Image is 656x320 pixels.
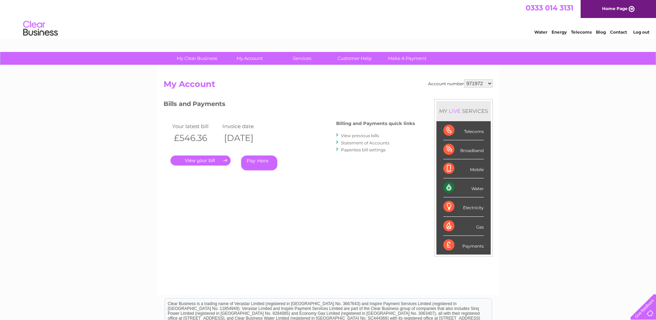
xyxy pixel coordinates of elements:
[221,131,271,145] th: [DATE]
[170,122,221,131] td: Your latest bill
[341,147,386,152] a: Paperless bill settings
[379,52,436,65] a: Make A Payment
[341,140,389,145] a: Statement of Accounts
[443,178,484,197] div: Water
[436,101,491,121] div: MY SERVICES
[443,121,484,140] div: Telecoms
[164,79,493,92] h2: My Account
[552,29,567,35] a: Energy
[443,236,484,255] div: Payments
[274,52,331,65] a: Services
[428,79,493,88] div: Account number
[443,217,484,236] div: Gas
[633,29,649,35] a: Log out
[571,29,592,35] a: Telecoms
[164,99,415,111] h3: Bills and Payments
[534,29,547,35] a: Water
[170,155,231,166] a: .
[596,29,606,35] a: Blog
[168,52,225,65] a: My Clear Business
[610,29,627,35] a: Contact
[526,3,573,12] a: 0333 014 3131
[170,131,221,145] th: £546.36
[221,122,271,131] td: Invoice date
[326,52,383,65] a: Customer Help
[23,18,58,39] img: logo.png
[443,197,484,216] div: Electricity
[443,159,484,178] div: Mobile
[341,133,379,138] a: View previous bills
[447,108,462,114] div: LIVE
[336,121,415,126] h4: Billing and Payments quick links
[443,140,484,159] div: Broadband
[241,155,277,170] a: Pay Here
[221,52,278,65] a: My Account
[165,4,492,34] div: Clear Business is a trading name of Verastar Limited (registered in [GEOGRAPHIC_DATA] No. 3667643...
